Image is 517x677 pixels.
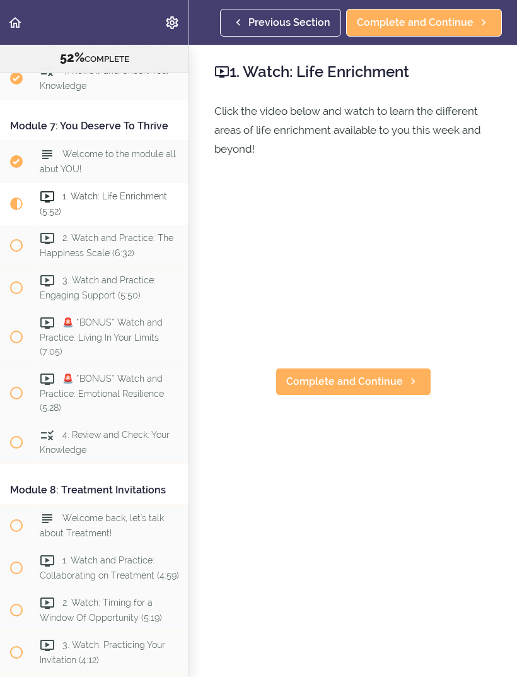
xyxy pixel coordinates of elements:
a: Complete and Continue [276,368,431,396]
h2: 1. Watch: Life Enrichment [214,61,492,83]
span: Welcome to the module all abut YOU! [40,150,176,174]
span: 2. Watch and Practice: The Happiness Scale (6:32) [40,233,173,258]
span: 🚨 *BONUS* Watch and Practice: Emotional Resilience (5:28) [40,374,164,412]
svg: Back to course curriculum [8,15,23,30]
span: 🚨 *BONUS* Watch and Practice: Living In Your Limits (7:05) [40,317,163,356]
div: COMPLETE [16,50,173,66]
span: 4. Review and Check: Your Knowledge [40,430,170,454]
a: Complete and Continue [346,9,502,37]
span: 3. Watch: Practicing Your Invitation (4:12) [40,640,165,664]
iframe: Video Player [214,191,492,348]
span: 52% [60,50,84,65]
span: Complete and Continue [357,15,473,30]
span: 2. Watch: Timing for a Window Of Opportunity (5:19) [40,598,162,622]
span: Previous Section [248,15,330,30]
a: Previous Section [220,9,341,37]
span: Welcome back, let's talk about Treatment! [40,513,164,538]
span: Complete and Continue [286,374,403,389]
span: 1. Watch and Practice: Collaborating on Treatment (4:59) [40,555,179,580]
span: 3. Watch and Practice: Engaging Support (5:50) [40,276,156,300]
span: Click the video below and watch to learn the different areas of life enrichment available to you ... [214,105,481,155]
span: 1. Watch: Life Enrichment (5:52) [40,192,167,216]
svg: Settings Menu [165,15,180,30]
